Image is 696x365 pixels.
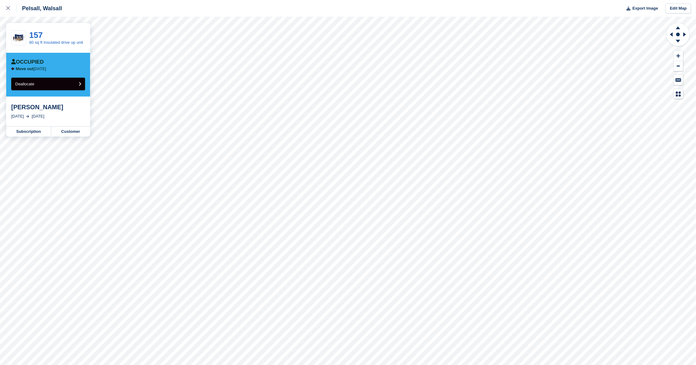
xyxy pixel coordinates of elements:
[11,33,26,43] img: 10-ft-container.jpg
[11,78,85,90] button: Deallocate
[11,113,24,119] div: [DATE]
[11,67,14,70] img: arrow-left-icn-90495f2de72eb5bd0bd1c3c35deca35cc13f817d75bef06ecd7c0b315636ce7e.svg
[29,30,43,40] a: 157
[11,103,85,111] div: [PERSON_NAME]
[674,89,683,99] button: Map Legend
[16,66,34,71] span: Move out
[32,113,44,119] div: [DATE]
[632,5,658,11] span: Export Image
[623,3,658,14] button: Export Image
[666,3,691,14] a: Edit Map
[51,127,90,137] a: Customer
[16,5,62,12] div: Pelsall, Walsall
[26,115,29,118] img: arrow-right-light-icn-cde0832a797a2874e46488d9cf13f60e5c3a73dbe684e267c42b8395dfbc2abf.svg
[674,75,683,85] button: Keyboard Shortcuts
[6,127,51,137] a: Subscription
[15,82,34,86] span: Deallocate
[674,51,683,61] button: Zoom In
[11,59,44,65] div: Occupied
[674,61,683,71] button: Zoom Out
[29,40,83,45] a: 80 sq ft Insulated drive up unit
[16,66,46,71] p: [DATE]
